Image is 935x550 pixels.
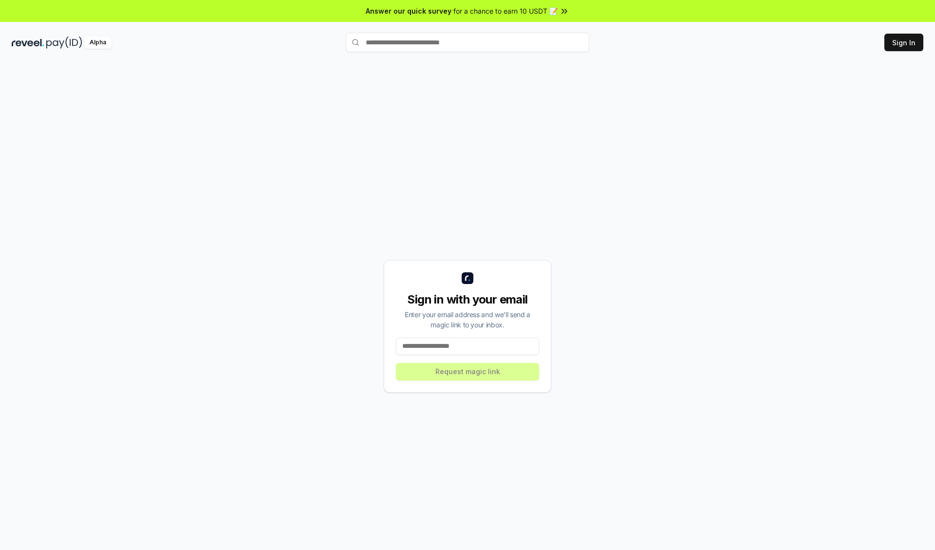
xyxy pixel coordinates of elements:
img: reveel_dark [12,37,44,49]
div: Enter your email address and we’ll send a magic link to your inbox. [396,309,539,330]
img: pay_id [46,37,82,49]
span: Answer our quick survey [366,6,451,16]
span: for a chance to earn 10 USDT 📝 [453,6,558,16]
div: Alpha [84,37,112,49]
button: Sign In [884,34,923,51]
div: Sign in with your email [396,292,539,307]
img: logo_small [462,272,473,284]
